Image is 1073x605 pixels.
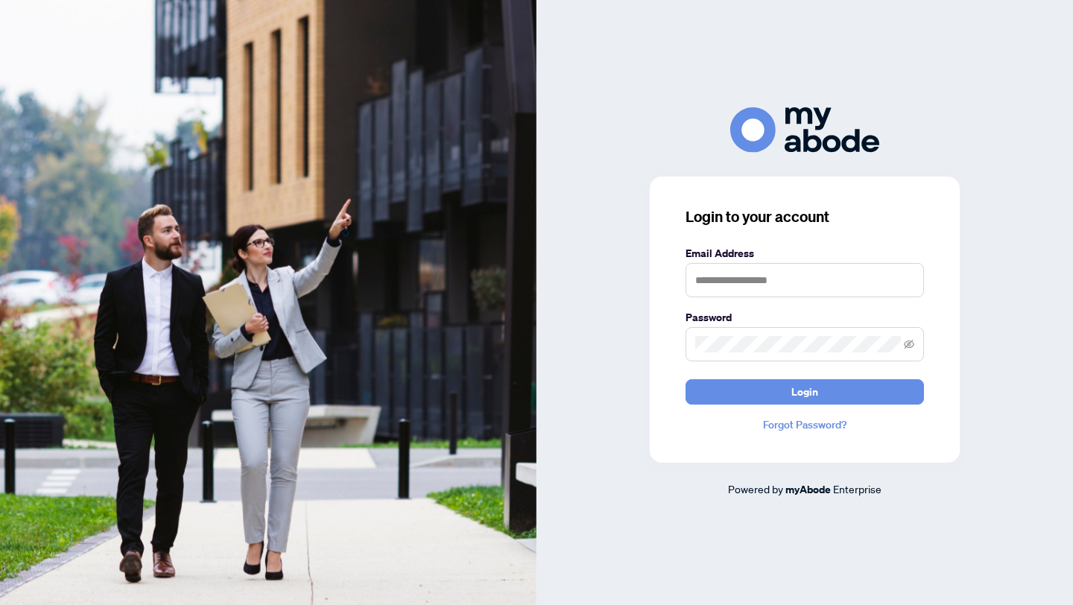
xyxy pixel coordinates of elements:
a: Forgot Password? [686,416,924,433]
span: eye-invisible [904,339,914,349]
button: Login [686,379,924,405]
span: Enterprise [833,482,881,495]
span: Login [791,380,818,404]
label: Password [686,309,924,326]
h3: Login to your account [686,206,924,227]
label: Email Address [686,245,924,262]
a: myAbode [785,481,831,498]
img: ma-logo [730,107,879,153]
span: Powered by [728,482,783,495]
